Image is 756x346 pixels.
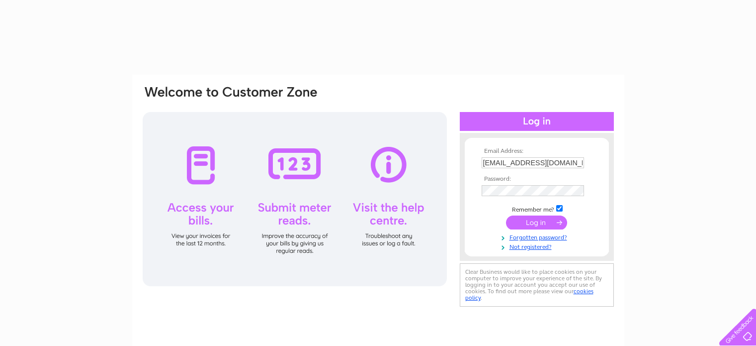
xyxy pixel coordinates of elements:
a: Forgotten password? [482,232,594,241]
a: cookies policy [465,288,593,301]
a: Not registered? [482,241,594,251]
input: Submit [506,216,567,230]
th: Password: [479,176,594,183]
th: Email Address: [479,148,594,155]
td: Remember me? [479,204,594,214]
div: Clear Business would like to place cookies on your computer to improve your experience of the sit... [460,263,614,307]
